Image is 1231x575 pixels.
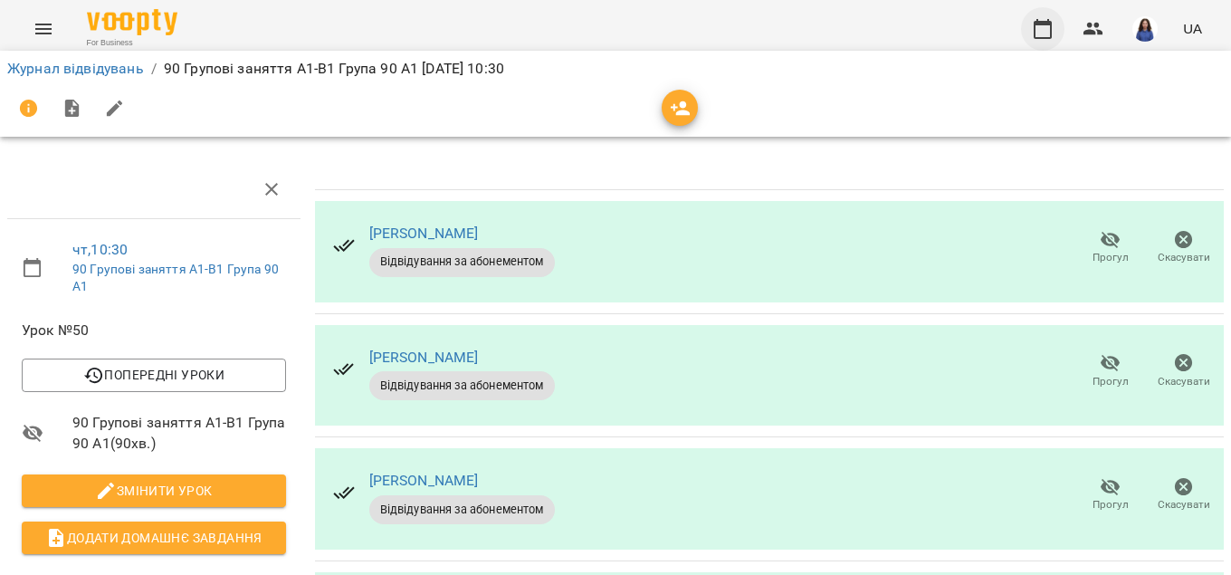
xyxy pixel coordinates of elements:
button: Скасувати [1147,223,1220,273]
span: 90 Групові заняття А1-В1 Група 90 А1 ( 90 хв. ) [72,412,286,455]
button: Menu [22,7,65,51]
nav: breadcrumb [7,58,1224,80]
a: Журнал відвідувань [7,60,144,77]
a: 90 Групові заняття А1-В1 Група 90 А1 [72,262,279,294]
button: Скасувати [1147,346,1220,397]
span: Скасувати [1158,497,1210,513]
span: Скасувати [1158,374,1210,389]
button: Скасувати [1147,470,1220,521]
button: Прогул [1074,346,1147,397]
span: Попередні уроки [36,364,272,386]
button: Прогул [1074,223,1147,273]
span: Скасувати [1158,250,1210,265]
span: UA [1183,19,1202,38]
button: Прогул [1074,470,1147,521]
span: Прогул [1093,497,1129,513]
span: Відвідування за абонементом [369,502,555,518]
a: чт , 10:30 [72,241,128,258]
span: Прогул [1093,374,1129,389]
img: 896d7bd98bada4a398fcb6f6c121a1d1.png [1132,16,1158,42]
span: Відвідування за абонементом [369,254,555,270]
span: Змінити урок [36,480,272,502]
span: Урок №50 [22,320,286,341]
span: For Business [87,37,177,49]
a: [PERSON_NAME] [369,349,479,366]
span: Відвідування за абонементом [369,378,555,394]
img: Voopty Logo [87,9,177,35]
span: Додати домашнє завдання [36,527,272,549]
button: Змінити урок [22,474,286,507]
a: [PERSON_NAME] [369,225,479,242]
button: Додати домашнє завдання [22,522,286,554]
button: UA [1176,12,1209,45]
span: Прогул [1093,250,1129,265]
button: Попередні уроки [22,359,286,391]
a: [PERSON_NAME] [369,472,479,489]
li: / [151,58,157,80]
p: 90 Групові заняття А1-В1 Група 90 А1 [DATE] 10:30 [164,58,504,80]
